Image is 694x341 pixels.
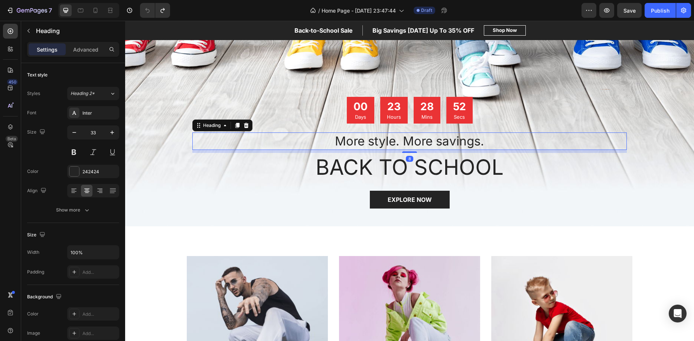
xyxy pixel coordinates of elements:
[328,93,341,100] p: Secs
[68,246,119,259] input: Auto
[295,93,309,100] p: Mins
[67,87,119,100] button: Heading 2*
[651,7,669,14] div: Publish
[27,72,48,78] div: Text style
[263,174,307,183] p: EXPLORE NOW
[328,79,341,92] div: 52
[263,174,307,183] div: Rich Text Editor. Editing area: main
[36,26,116,35] p: Heading
[68,112,501,128] p: More style. More savings.
[27,292,63,302] div: Background
[82,330,117,337] div: Add...
[56,206,91,214] div: Show more
[125,21,694,341] iframe: Design area
[49,6,52,15] p: 7
[27,269,44,275] div: Padding
[37,46,58,53] p: Settings
[27,127,47,137] div: Size
[318,7,320,14] span: /
[623,7,636,14] span: Save
[281,135,288,141] div: 8
[228,79,242,92] div: 00
[82,269,117,276] div: Add...
[7,79,18,85] div: 450
[27,249,39,256] div: Width
[295,79,309,92] div: 28
[669,305,687,322] div: Open Intercom Messenger
[76,101,97,108] div: Heading
[82,110,117,117] div: Inter
[27,109,36,116] div: Font
[73,46,98,53] p: Advanced
[262,93,276,100] p: Hours
[645,3,676,18] button: Publish
[27,90,40,97] div: Styles
[228,93,242,100] p: Days
[262,79,276,92] div: 23
[140,3,170,18] div: Undo/Redo
[27,230,47,240] div: Size
[245,170,325,188] a: Rich Text Editor. Editing area: main
[27,168,39,175] div: Color
[617,3,642,18] button: Save
[27,311,39,317] div: Color
[421,7,432,14] span: Draft
[71,90,95,97] span: Heading 2*
[68,133,501,160] p: BACK TO SCHOOL
[322,7,396,14] span: Home Page - [DATE] 23:47:44
[82,311,117,318] div: Add...
[3,3,55,18] button: 7
[27,330,40,337] div: Image
[27,186,48,196] div: Align
[6,136,18,142] div: Beta
[27,203,119,217] button: Show more
[82,168,117,175] div: 242424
